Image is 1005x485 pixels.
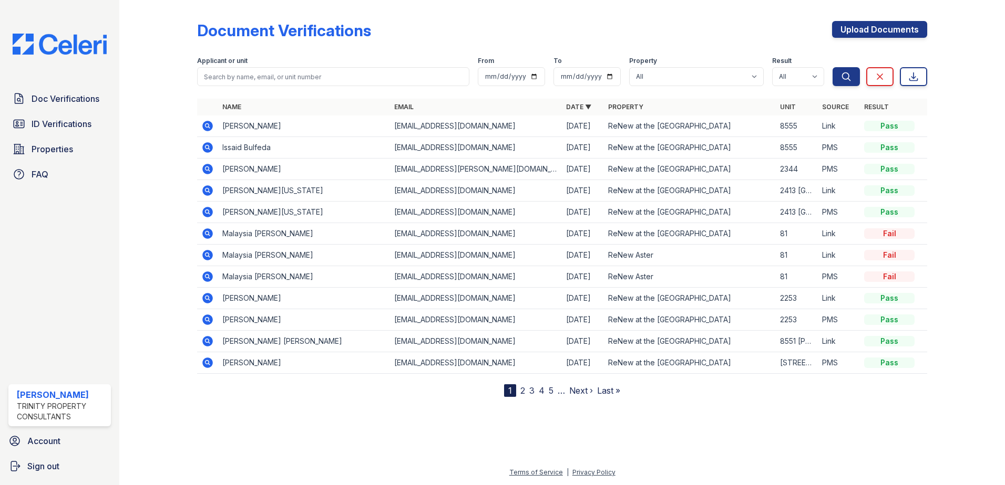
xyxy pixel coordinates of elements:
[818,115,860,137] td: Link
[390,137,562,159] td: [EMAIL_ADDRESS][DOMAIN_NAME]
[218,352,390,374] td: [PERSON_NAME]
[629,57,657,65] label: Property
[562,288,604,309] td: [DATE]
[390,331,562,352] td: [EMAIL_ADDRESS][DOMAIN_NAME]
[390,115,562,137] td: [EMAIL_ADDRESS][DOMAIN_NAME]
[562,180,604,202] td: [DATE]
[818,223,860,245] td: Link
[776,309,818,331] td: 2253
[864,142,915,153] div: Pass
[864,121,915,131] div: Pass
[597,385,620,396] a: Last »
[8,88,111,109] a: Doc Verifications
[864,336,915,346] div: Pass
[562,137,604,159] td: [DATE]
[32,118,91,130] span: ID Verifications
[604,288,776,309] td: ReNew at the [GEOGRAPHIC_DATA]
[864,357,915,368] div: Pass
[558,384,565,397] span: …
[390,266,562,288] td: [EMAIL_ADDRESS][DOMAIN_NAME]
[780,103,796,111] a: Unit
[218,309,390,331] td: [PERSON_NAME]
[218,137,390,159] td: Issaid Bulfeda
[572,468,616,476] a: Privacy Policy
[562,115,604,137] td: [DATE]
[818,331,860,352] td: Link
[478,57,494,65] label: From
[32,143,73,155] span: Properties
[832,21,927,38] a: Upload Documents
[604,331,776,352] td: ReNew at the [GEOGRAPHIC_DATA]
[776,202,818,223] td: 2413 [GEOGRAPHIC_DATA]
[562,202,604,223] td: [DATE]
[864,207,915,217] div: Pass
[8,113,111,134] a: ID Verifications
[604,137,776,159] td: ReNew at the [GEOGRAPHIC_DATA]
[569,385,593,396] a: Next ›
[390,352,562,374] td: [EMAIL_ADDRESS][DOMAIN_NAME]
[818,352,860,374] td: PMS
[509,468,563,476] a: Terms of Service
[604,352,776,374] td: ReNew at the [GEOGRAPHIC_DATA]
[218,288,390,309] td: [PERSON_NAME]
[818,309,860,331] td: PMS
[562,223,604,245] td: [DATE]
[4,430,115,451] a: Account
[17,388,107,401] div: [PERSON_NAME]
[608,103,643,111] a: Property
[8,164,111,185] a: FAQ
[864,164,915,174] div: Pass
[4,34,115,55] img: CE_Logo_Blue-a8612792a0a2168367f1c8372b55b34899dd931a85d93a1a3d3e32e68fde9ad4.png
[390,245,562,266] td: [EMAIL_ADDRESS][DOMAIN_NAME]
[776,115,818,137] td: 8555
[27,460,59,472] span: Sign out
[222,103,241,111] a: Name
[864,185,915,196] div: Pass
[818,266,860,288] td: PMS
[218,115,390,137] td: [PERSON_NAME]
[553,57,562,65] label: To
[218,180,390,202] td: [PERSON_NAME][US_STATE]
[218,245,390,266] td: Malaysia [PERSON_NAME]
[562,331,604,352] td: [DATE]
[390,180,562,202] td: [EMAIL_ADDRESS][DOMAIN_NAME]
[390,223,562,245] td: [EMAIL_ADDRESS][DOMAIN_NAME]
[218,331,390,352] td: [PERSON_NAME] [PERSON_NAME]
[864,293,915,303] div: Pass
[390,202,562,223] td: [EMAIL_ADDRESS][DOMAIN_NAME]
[8,139,111,160] a: Properties
[772,57,792,65] label: Result
[539,385,545,396] a: 4
[562,159,604,180] td: [DATE]
[390,159,562,180] td: [EMAIL_ADDRESS][PERSON_NAME][DOMAIN_NAME]
[604,309,776,331] td: ReNew at the [GEOGRAPHIC_DATA]
[218,223,390,245] td: Malaysia [PERSON_NAME]
[776,352,818,374] td: [STREET_ADDRESS]
[218,202,390,223] td: [PERSON_NAME][US_STATE]
[604,223,776,245] td: ReNew at the [GEOGRAPHIC_DATA]
[218,266,390,288] td: Malaysia [PERSON_NAME]
[549,385,553,396] a: 5
[4,456,115,477] a: Sign out
[604,180,776,202] td: ReNew at the [GEOGRAPHIC_DATA]
[776,288,818,309] td: 2253
[818,202,860,223] td: PMS
[504,384,516,397] div: 1
[864,250,915,260] div: Fail
[604,245,776,266] td: ReNew Aster
[776,180,818,202] td: 2413 [GEOGRAPHIC_DATA]
[818,245,860,266] td: Link
[394,103,414,111] a: Email
[822,103,849,111] a: Source
[562,309,604,331] td: [DATE]
[218,159,390,180] td: [PERSON_NAME]
[776,223,818,245] td: 81
[562,266,604,288] td: [DATE]
[818,180,860,202] td: Link
[197,67,469,86] input: Search by name, email, or unit number
[567,468,569,476] div: |
[864,271,915,282] div: Fail
[520,385,525,396] a: 2
[529,385,535,396] a: 3
[864,103,889,111] a: Result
